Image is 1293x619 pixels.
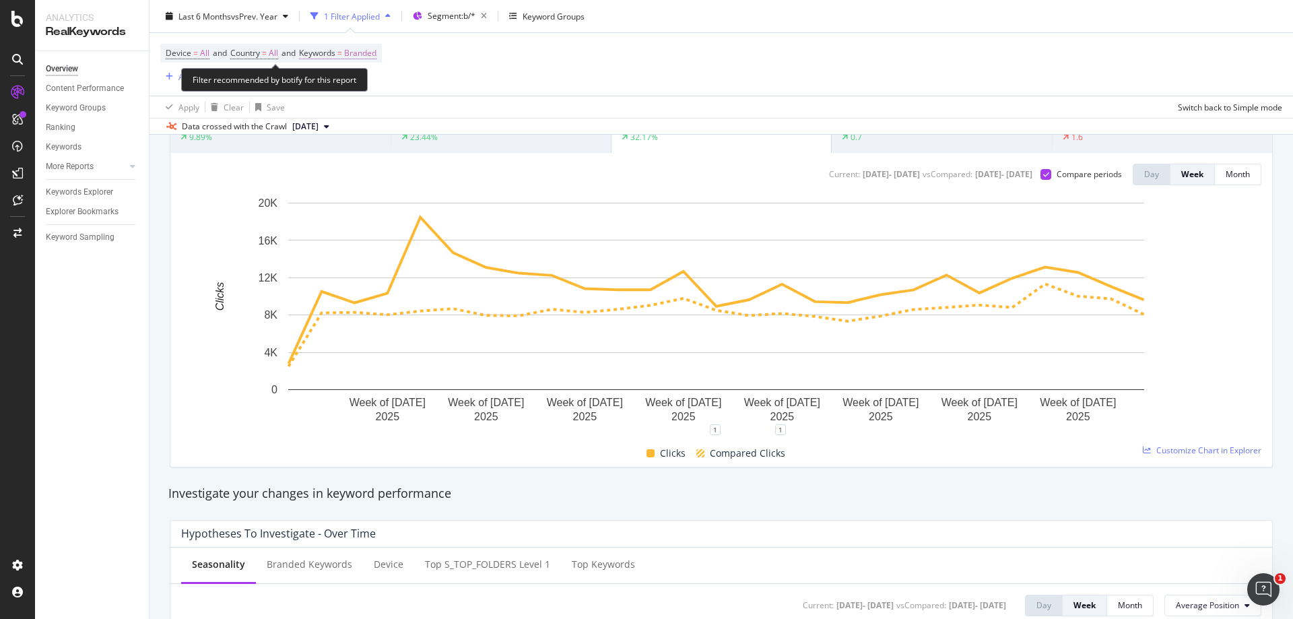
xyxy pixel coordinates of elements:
span: Customize Chart in Explorer [1156,445,1261,456]
div: Compare periods [1057,168,1122,180]
div: Current: [803,599,834,611]
div: Top s_TOP_FOLDERS Level 1 [425,558,550,571]
div: [DATE] - [DATE] [836,599,894,611]
div: 23.44% [410,131,438,143]
text: Week of [DATE] [744,397,820,408]
span: Compared Clicks [710,445,785,461]
button: Segment:b/* [407,5,492,27]
div: 1 [710,424,721,435]
div: More Reports [46,160,94,174]
text: 12K [259,272,278,284]
text: Week of [DATE] [350,397,426,408]
div: Hypotheses to Investigate - Over Time [181,527,376,540]
text: Week of [DATE] [1040,397,1116,408]
text: Clicks [214,282,226,311]
div: 1 Filter Applied [324,10,380,22]
text: 8K [264,309,277,321]
span: vs Prev. Year [231,10,277,22]
div: [DATE] - [DATE] [863,168,920,180]
div: Day [1144,168,1159,180]
div: Keywords Explorer [46,185,113,199]
button: Average Position [1164,595,1261,616]
button: Save [250,96,285,118]
text: 0 [271,384,277,395]
svg: A chart. [181,196,1251,430]
div: Week [1073,599,1096,611]
span: = [193,47,198,59]
text: 16K [259,234,278,246]
span: Segment: b/* [428,10,475,22]
div: 9.89% [189,131,212,143]
div: Clear [224,101,244,112]
a: Keyword Groups [46,101,139,115]
div: 1.6 [1071,131,1083,143]
button: Switch back to Simple mode [1172,96,1282,118]
button: Last 6 MonthsvsPrev. Year [160,5,294,27]
a: Content Performance [46,82,139,96]
a: Keywords [46,140,139,154]
text: Week of [DATE] [842,397,919,408]
text: 2025 [770,411,795,422]
div: Week [1181,168,1203,180]
div: 32.17% [630,131,658,143]
span: = [262,47,267,59]
button: Week [1063,595,1107,616]
text: Week of [DATE] [645,397,721,408]
div: Seasonality [192,558,245,571]
iframe: Intercom live chat [1247,573,1280,606]
text: 20K [259,197,278,209]
text: 2025 [671,411,696,422]
div: 1 [775,424,786,435]
a: Ranking [46,121,139,135]
button: [DATE] [287,119,335,135]
text: Week of [DATE] [448,397,524,408]
button: Month [1215,164,1261,185]
button: Month [1107,595,1154,616]
div: Filter recommended by botify for this report [181,68,368,92]
a: Customize Chart in Explorer [1143,445,1261,456]
div: Overview [46,62,78,76]
text: 2025 [375,411,399,422]
div: Branded Keywords [267,558,352,571]
div: Day [1036,599,1051,611]
div: RealKeywords [46,24,138,40]
div: Add Filter [178,71,214,82]
span: Last 6 Months [178,10,231,22]
div: Ranking [46,121,75,135]
a: Explorer Bookmarks [46,205,139,219]
button: Apply [160,96,199,118]
div: Keyword Groups [46,101,106,115]
div: Keyword Groups [523,10,585,22]
div: vs Compared : [896,599,946,611]
span: All [269,44,278,63]
text: 2025 [968,411,992,422]
a: More Reports [46,160,126,174]
div: Explorer Bookmarks [46,205,119,219]
div: Analytics [46,11,138,24]
button: Week [1170,164,1215,185]
button: Keyword Groups [504,5,590,27]
span: Average Position [1176,599,1239,611]
button: Add Filter [160,69,214,85]
div: Top Keywords [572,558,635,571]
div: Month [1118,599,1142,611]
div: Device [374,558,403,571]
text: Week of [DATE] [547,397,623,408]
span: 2025 Sep. 29th [292,121,319,133]
div: Apply [178,101,199,112]
text: 2025 [573,411,597,422]
div: Save [267,101,285,112]
div: [DATE] - [DATE] [975,168,1032,180]
span: Device [166,47,191,59]
div: Content Performance [46,82,124,96]
text: 2025 [474,411,498,422]
text: 2025 [1066,411,1090,422]
span: = [337,47,342,59]
a: Keywords Explorer [46,185,139,199]
a: Overview [46,62,139,76]
button: Day [1133,164,1170,185]
span: and [213,47,227,59]
button: 1 Filter Applied [305,5,396,27]
button: Day [1025,595,1063,616]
